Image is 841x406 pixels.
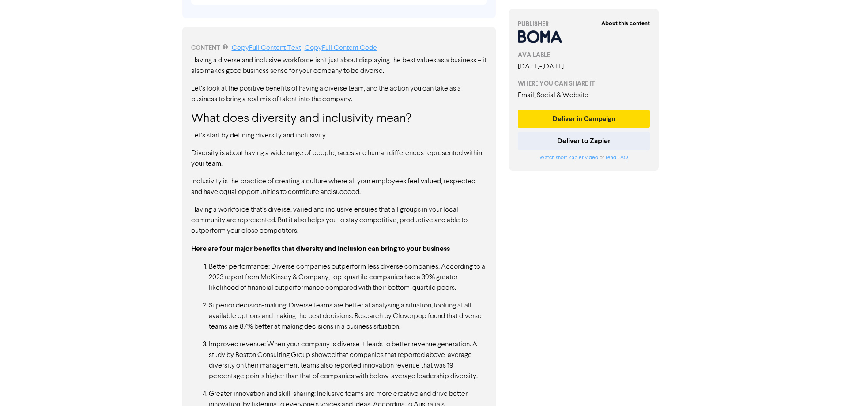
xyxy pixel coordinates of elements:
p: Improved revenue: When your company is diverse it leads to better revenue generation. A study by ... [209,339,487,382]
h3: What does diversity and inclusivity mean? [191,112,487,127]
button: Deliver to Zapier [518,132,650,150]
p: Better performance: Diverse companies outperform less diverse companies. According to a 2023 repo... [209,262,487,293]
iframe: Chat Widget [797,364,841,406]
div: CONTENT [191,43,487,53]
div: WHERE YOU CAN SHARE IT [518,79,650,88]
a: Copy Full Content Text [232,45,301,52]
strong: About this content [601,20,650,27]
div: AVAILABLE [518,50,650,60]
button: Deliver in Campaign [518,110,650,128]
strong: Here are four major benefits that diversity and inclusion can bring to your business [191,244,450,253]
p: Having a diverse and inclusive workforce isn’t just about displaying the best values as a busines... [191,55,487,76]
p: Inclusivity is the practice of creating a culture where all your employees feel valued, respected... [191,176,487,197]
a: Copy Full Content Code [305,45,377,52]
a: Watch short Zapier video [539,155,598,160]
a: read FAQ [606,155,628,160]
p: Let’s look at the positive benefits of having a diverse team, and the action you can take as a bu... [191,83,487,105]
p: Superior decision-making: Diverse teams are better at analysing a situation, looking at all avail... [209,300,487,332]
p: Let’s start by defining diversity and inclusivity. [191,130,487,141]
p: Having a workforce that’s diverse, varied and inclusive ensures that all groups in your local com... [191,205,487,236]
div: or [518,154,650,162]
div: PUBLISHER [518,19,650,29]
p: Diversity is about having a wide range of people, races and human differences represented within ... [191,148,487,169]
div: Email, Social & Website [518,90,650,101]
div: [DATE] - [DATE] [518,61,650,72]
